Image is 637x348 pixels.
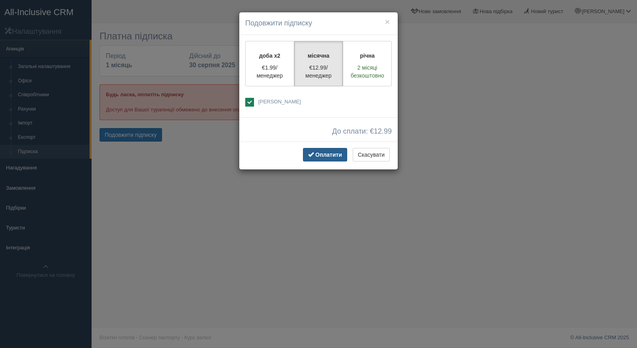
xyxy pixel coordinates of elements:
[299,52,338,60] p: місячна
[332,128,392,136] span: До сплати: €
[250,52,289,60] p: доба x2
[250,64,289,80] p: €1.99/менеджер
[353,148,390,161] button: Скасувати
[245,18,392,29] h4: Подовжити підписку
[385,17,390,26] button: ×
[348,52,387,60] p: річна
[374,127,392,135] span: 12.99
[258,99,301,105] span: [PERSON_NAME]
[315,152,342,158] span: Оплатити
[303,148,347,161] button: Оплатити
[299,64,338,80] p: €12.99/менеджер
[348,64,387,80] p: 2 місяці безкоштовно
